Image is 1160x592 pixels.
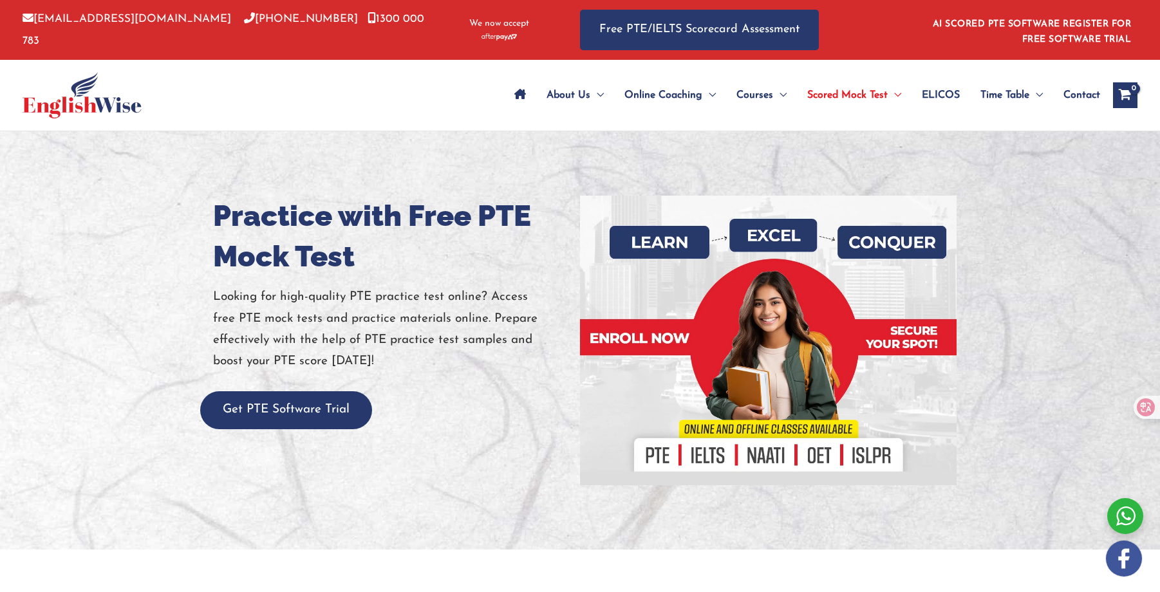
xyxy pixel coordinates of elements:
[912,73,970,118] a: ELICOS
[504,73,1100,118] nav: Site Navigation: Main Menu
[244,14,358,24] a: [PHONE_NUMBER]
[23,72,142,118] img: cropped-ew-logo
[807,73,888,118] span: Scored Mock Test
[624,73,702,118] span: Online Coaching
[702,73,716,118] span: Menu Toggle
[547,73,590,118] span: About Us
[1106,541,1142,577] img: white-facebook.png
[580,10,819,50] a: Free PTE/IELTS Scorecard Assessment
[980,73,1029,118] span: Time Table
[797,73,912,118] a: Scored Mock TestMenu Toggle
[888,73,901,118] span: Menu Toggle
[213,286,570,372] p: Looking for high-quality PTE practice test online? Access free PTE mock tests and practice materi...
[23,14,424,46] a: 1300 000 783
[536,73,614,118] a: About UsMenu Toggle
[469,17,529,30] span: We now accept
[590,73,604,118] span: Menu Toggle
[482,33,517,41] img: Afterpay-Logo
[200,391,372,429] button: Get PTE Software Trial
[1053,73,1100,118] a: Contact
[773,73,787,118] span: Menu Toggle
[925,9,1137,51] aside: Header Widget 1
[614,73,726,118] a: Online CoachingMenu Toggle
[1029,73,1043,118] span: Menu Toggle
[200,403,372,416] a: Get PTE Software Trial
[970,73,1053,118] a: Time TableMenu Toggle
[1063,73,1100,118] span: Contact
[922,73,960,118] span: ELICOS
[726,73,797,118] a: CoursesMenu Toggle
[213,196,570,277] h1: Practice with Free PTE Mock Test
[933,19,1132,44] a: AI SCORED PTE SOFTWARE REGISTER FOR FREE SOFTWARE TRIAL
[736,73,773,118] span: Courses
[23,14,231,24] a: [EMAIL_ADDRESS][DOMAIN_NAME]
[1113,82,1137,108] a: View Shopping Cart, empty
